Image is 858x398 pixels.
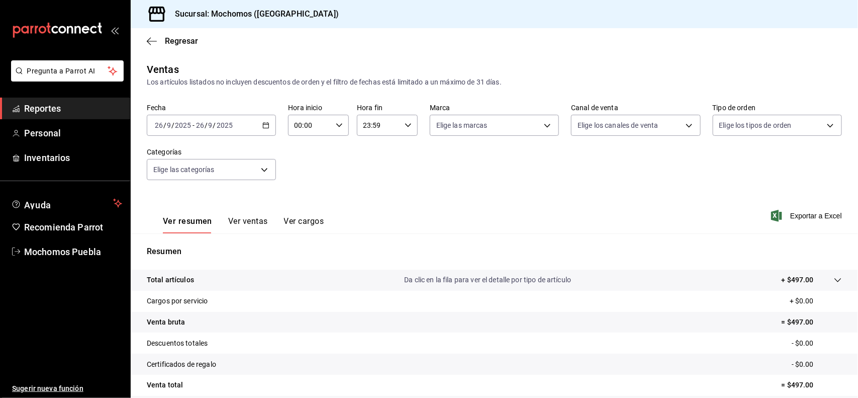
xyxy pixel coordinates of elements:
[147,36,198,46] button: Regresar
[154,121,163,129] input: --
[147,77,842,88] div: Los artículos listados no incluyen descuentos de orden y el filtro de fechas está limitado a un m...
[167,8,339,20] h3: Sucursal: Mochomos ([GEOGRAPHIC_DATA])
[205,121,208,129] span: /
[24,126,122,140] span: Personal
[147,296,208,306] p: Cargos por servicio
[430,105,559,112] label: Marca
[147,105,276,112] label: Fecha
[193,121,195,129] span: -
[782,275,814,285] p: + $497.00
[24,197,109,209] span: Ayuda
[782,380,842,390] p: = $497.00
[174,121,192,129] input: ----
[147,317,185,328] p: Venta bruta
[196,121,205,129] input: --
[11,60,124,82] button: Pregunta a Parrot AI
[27,66,108,76] span: Pregunta a Parrot AI
[357,105,418,112] label: Hora fin
[153,165,215,175] span: Elige las categorías
[24,102,122,115] span: Reportes
[284,216,324,233] button: Ver cargos
[24,220,122,234] span: Recomienda Parrot
[213,121,216,129] span: /
[165,36,198,46] span: Regresar
[147,338,208,349] p: Descuentos totales
[111,26,119,34] button: open_drawer_menu
[7,73,124,84] a: Pregunta a Parrot AI
[773,210,842,222] button: Exportar a Excel
[719,120,792,130] span: Elige los tipos de orden
[12,383,122,394] span: Sugerir nueva función
[163,121,166,129] span: /
[405,275,571,285] p: Da clic en la fila para ver el detalle por tipo de artículo
[147,246,842,258] p: Resumen
[228,216,268,233] button: Ver ventas
[436,120,488,130] span: Elige las marcas
[147,359,216,370] p: Certificados de regalo
[163,216,324,233] div: navigation tabs
[288,105,349,112] label: Hora inicio
[147,149,276,156] label: Categorías
[24,151,122,165] span: Inventarios
[24,245,122,259] span: Mochomos Puebla
[147,275,194,285] p: Total artículos
[208,121,213,129] input: --
[147,380,183,390] p: Venta total
[782,317,842,328] p: = $497.00
[792,359,842,370] p: - $0.00
[163,216,212,233] button: Ver resumen
[790,296,842,306] p: + $0.00
[147,62,179,77] div: Ventas
[216,121,233,129] input: ----
[571,105,700,112] label: Canal de venta
[578,120,658,130] span: Elige los canales de venta
[713,105,842,112] label: Tipo de orden
[792,338,842,349] p: - $0.00
[166,121,171,129] input: --
[171,121,174,129] span: /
